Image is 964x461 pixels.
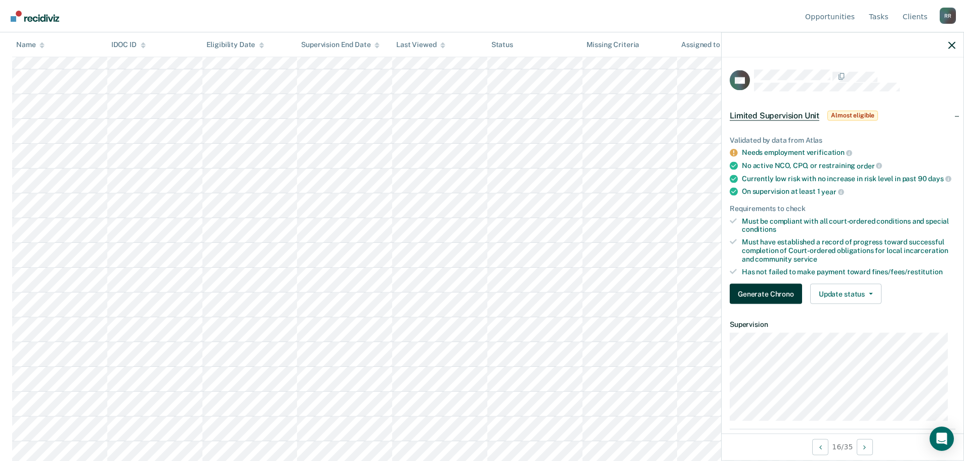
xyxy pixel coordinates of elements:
[857,439,873,455] button: Next Opportunity
[681,40,729,49] div: Assigned to
[206,40,265,49] div: Eligibility Date
[301,40,380,49] div: Supervision End Date
[730,136,955,144] div: Validated by data from Atlas
[16,40,45,49] div: Name
[722,99,963,132] div: Limited Supervision UnitAlmost eligible
[742,217,955,234] div: Must be compliant with all court-ordered conditions and special conditions
[857,161,882,170] span: order
[396,40,445,49] div: Last Viewed
[812,439,828,455] button: Previous Opportunity
[730,284,806,304] a: Navigate to form link
[827,110,878,120] span: Almost eligible
[821,187,844,195] span: year
[11,11,59,22] img: Recidiviz
[742,148,955,157] div: Needs employment verification
[810,284,882,304] button: Update status
[742,267,955,276] div: Has not failed to make payment toward
[928,175,951,183] span: days
[742,238,955,263] div: Must have established a record of progress toward successful completion of Court-ordered obligati...
[793,255,817,263] span: service
[491,40,513,49] div: Status
[872,267,943,275] span: fines/fees/restitution
[730,110,819,120] span: Limited Supervision Unit
[742,187,955,196] div: On supervision at least 1
[730,284,802,304] button: Generate Chrono
[722,433,963,460] div: 16 / 35
[940,8,956,24] div: R R
[111,40,146,49] div: IDOC ID
[742,161,955,170] div: No active NCO, CPO, or restraining
[730,204,955,213] div: Requirements to check
[586,40,640,49] div: Missing Criteria
[742,174,955,183] div: Currently low risk with no increase in risk level in past 90
[730,320,955,329] dt: Supervision
[940,8,956,24] button: Profile dropdown button
[930,427,954,451] div: Open Intercom Messenger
